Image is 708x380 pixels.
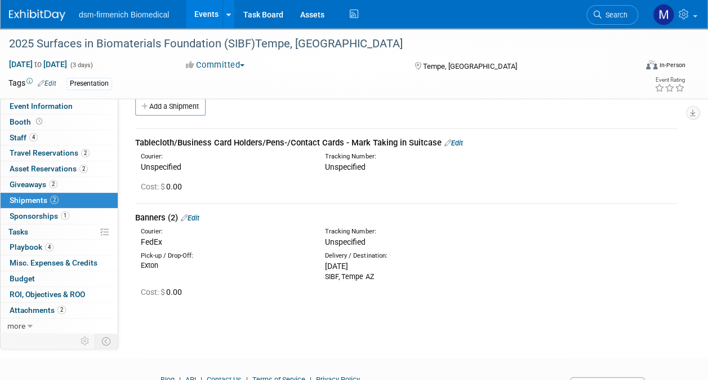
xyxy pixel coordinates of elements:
div: Courier: [141,152,308,161]
button: Committed [182,59,249,71]
span: 2 [57,306,66,314]
span: 2 [50,196,59,204]
a: Shipments2 [1,193,118,208]
td: Toggle Event Tabs [95,334,118,348]
div: Presentation [66,78,112,90]
span: Booth [10,117,44,126]
span: 0.00 [141,182,186,191]
a: Staff4 [1,130,118,145]
span: dsm-firmenich Biomedical [79,10,169,19]
a: Misc. Expenses & Credits [1,255,118,271]
span: ROI, Objectives & ROO [10,290,85,299]
a: Tasks [1,224,118,240]
span: Unspecified [325,162,366,171]
span: Search [602,11,627,19]
span: Travel Reservations [10,148,90,157]
img: ExhibitDay [9,10,65,21]
td: Personalize Event Tab Strip [75,334,95,348]
div: FedEx [141,236,308,248]
span: Asset Reservations [10,164,88,173]
span: [DATE] [DATE] [8,59,68,69]
div: Exton [141,260,308,271]
span: 4 [29,133,38,142]
span: Staff [10,133,38,142]
span: Attachments [10,306,66,315]
div: Tracking Number: [325,152,538,161]
span: 2 [81,149,90,157]
a: more [1,319,118,334]
a: Edit [38,79,56,87]
a: Search [586,5,638,25]
span: Shipments [10,196,59,205]
span: Booth not reserved yet [34,117,44,126]
div: Pick-up / Drop-Off: [141,251,308,260]
a: Booth [1,114,118,130]
img: Melanie Davison [653,4,674,25]
span: Giveaways [10,180,57,189]
span: 1 [61,211,69,220]
a: Playbook4 [1,240,118,255]
a: Edit [181,214,199,222]
a: Edit [444,139,463,147]
span: Tempe, [GEOGRAPHIC_DATA] [423,62,517,70]
td: Tags [8,77,56,90]
span: 0.00 [141,288,186,297]
a: Giveaways2 [1,177,118,192]
div: Unspecified [141,161,308,173]
a: Asset Reservations2 [1,161,118,176]
span: 2 [79,165,88,173]
div: Courier: [141,227,308,236]
div: In-Person [659,61,685,69]
div: Delivery / Destination: [325,251,492,260]
div: Tracking Number: [325,227,538,236]
a: Travel Reservations2 [1,145,118,161]
span: Playbook [10,242,54,251]
a: ROI, Objectives & ROO [1,287,118,302]
span: Sponsorships [10,211,69,220]
a: Add a Shipment [135,98,206,116]
span: to [33,60,43,69]
div: Tablecloth/Business Card Holders/Pens-/Contact Cards - Mark Taking in Suitcase [135,137,677,149]
a: Budget [1,271,118,286]
span: Cost: $ [141,288,166,297]
div: Event Rating [654,77,685,83]
a: Sponsorships1 [1,209,118,224]
span: 4 [45,243,54,251]
span: Budget [10,274,35,283]
img: Format-Inperson.png [646,60,657,69]
div: Banners (2) [135,212,677,224]
span: more [7,321,25,330]
span: (3 days) [69,61,93,69]
div: 2025 Surfaces in Biomaterials Foundation (SIBF)Tempe, [GEOGRAPHIC_DATA] [5,34,627,54]
div: [DATE] [325,260,492,272]
span: Event Information [10,101,73,111]
span: Unspecified [325,237,366,246]
span: Tasks [8,227,28,236]
div: Event Format [587,59,685,76]
span: Misc. Expenses & Credits [10,258,97,267]
a: Attachments2 [1,303,118,318]
div: SIBF, Tempe AZ [325,272,492,282]
span: 2 [49,180,57,188]
span: Cost: $ [141,182,166,191]
a: Event Information [1,99,118,114]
